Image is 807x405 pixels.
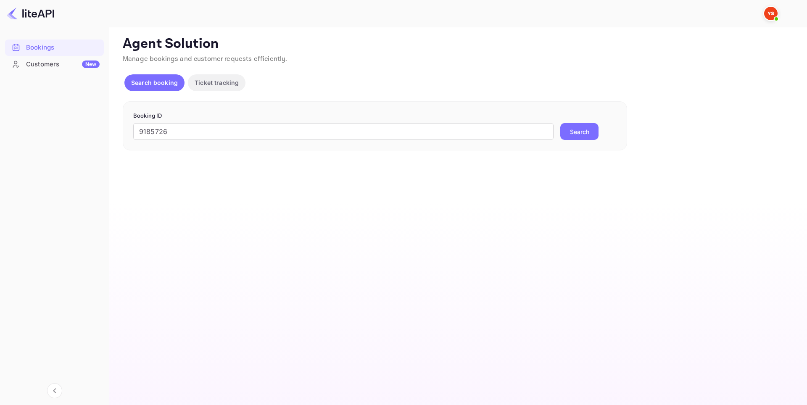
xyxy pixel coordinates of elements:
[123,36,792,53] p: Agent Solution
[5,56,104,73] div: CustomersNew
[5,39,104,56] div: Bookings
[26,43,100,53] div: Bookings
[131,78,178,87] p: Search booking
[5,39,104,55] a: Bookings
[133,112,617,120] p: Booking ID
[123,55,287,63] span: Manage bookings and customer requests efficiently.
[195,78,239,87] p: Ticket tracking
[5,56,104,72] a: CustomersNew
[7,7,54,20] img: LiteAPI logo
[82,60,100,68] div: New
[47,383,62,398] button: Collapse navigation
[133,123,554,140] input: Enter Booking ID (e.g., 63782194)
[764,7,778,20] img: Yandex Support
[560,123,599,140] button: Search
[26,60,100,69] div: Customers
